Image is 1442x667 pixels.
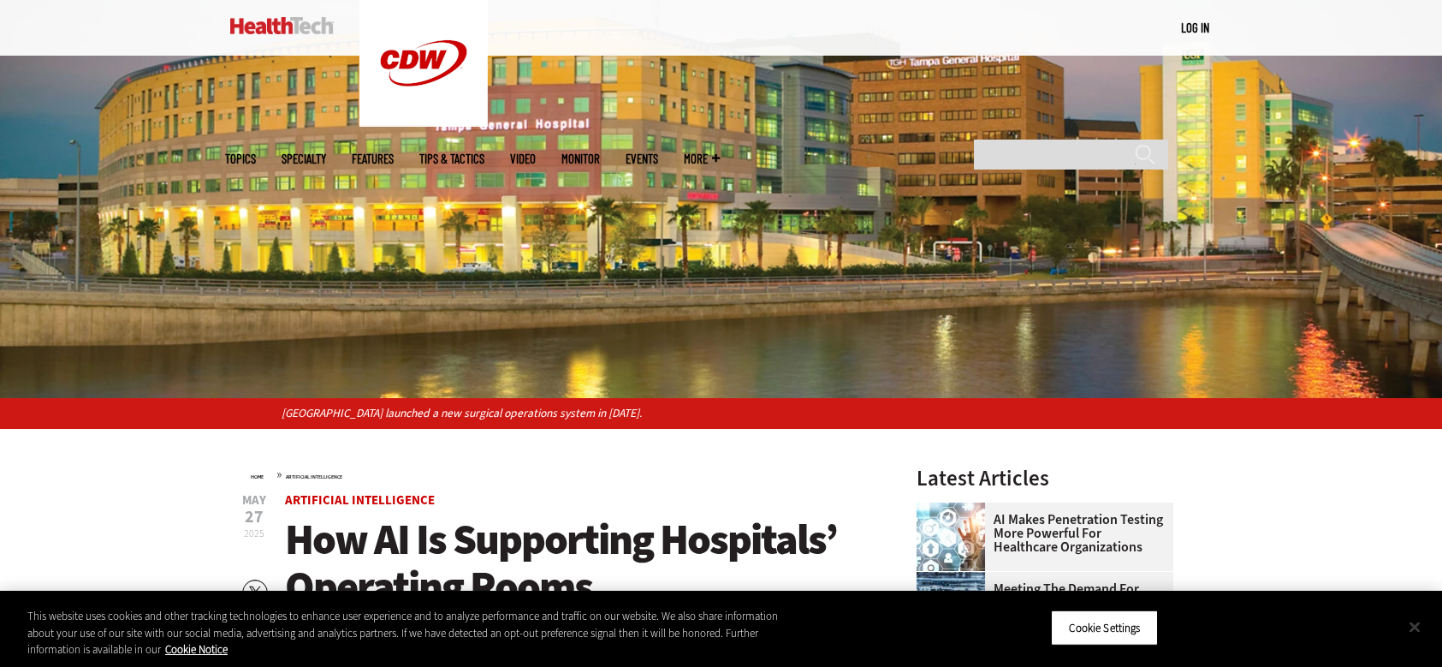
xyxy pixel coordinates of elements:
[419,152,484,165] a: Tips & Tactics
[917,503,985,571] img: Healthcare and hacking concept
[27,608,793,658] div: This website uses cookies and other tracking technologies to enhance user experience and to analy...
[286,473,342,480] a: Artificial Intelligence
[242,494,266,507] span: May
[917,572,985,640] img: engineer with laptop overlooking data center
[1051,610,1158,646] button: Cookie Settings
[561,152,600,165] a: MonITor
[917,503,994,516] a: Healthcare and hacking concept
[282,404,1160,423] p: [GEOGRAPHIC_DATA] launched a new surgical operations system in [DATE].
[285,511,837,615] span: How AI Is Supporting Hospitals’ Operating Rooms
[285,491,435,509] a: Artificial Intelligence
[359,113,488,131] a: CDW
[251,467,872,481] div: »
[1181,20,1209,35] a: Log in
[917,467,1173,489] h3: Latest Articles
[917,513,1163,554] a: AI Makes Penetration Testing More Powerful for Healthcare Organizations
[626,152,658,165] a: Events
[1181,19,1209,37] div: User menu
[251,473,264,480] a: Home
[510,152,536,165] a: Video
[352,152,394,165] a: Features
[242,509,266,526] span: 27
[165,642,228,657] a: More information about your privacy
[225,152,256,165] span: Topics
[684,152,720,165] span: More
[244,527,264,540] span: 2025
[230,17,334,34] img: Home
[917,582,1163,623] a: Meeting the Demand for Modern Data Centers in Healthcare
[1396,608,1433,646] button: Close
[282,152,326,165] span: Specialty
[917,572,994,586] a: engineer with laptop overlooking data center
